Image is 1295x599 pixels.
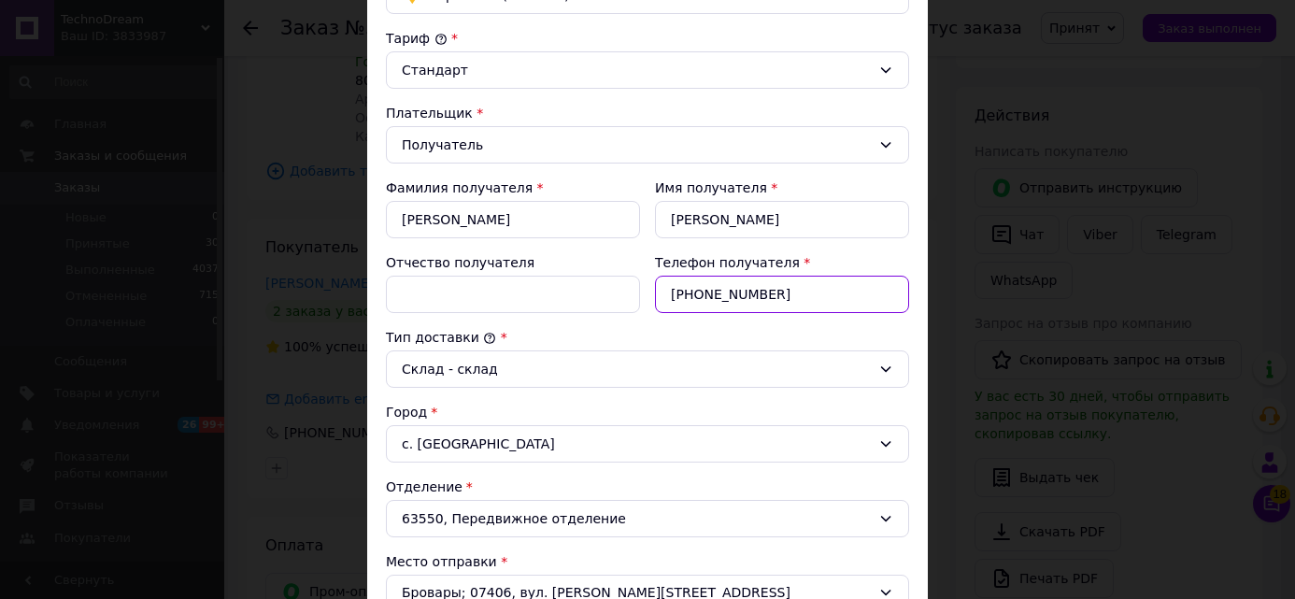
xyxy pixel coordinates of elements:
div: Плательщик [386,104,909,122]
input: +380 [655,276,909,313]
div: Тариф [386,29,909,48]
div: Стандарт [402,60,871,80]
label: Отчество получателя [386,255,534,270]
div: с. [GEOGRAPHIC_DATA] [386,425,909,463]
label: Телефон получателя [655,255,800,270]
div: Отделение [386,478,909,496]
div: Место отправки [386,552,909,571]
label: Имя получателя [655,180,767,195]
div: Получатель [402,135,871,155]
div: Город [386,403,909,421]
label: Фамилия получателя [386,180,533,195]
div: Склад - склад [402,359,871,379]
div: 63550, Передвижное отделение [386,500,909,537]
div: Тип доставки [386,328,909,347]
